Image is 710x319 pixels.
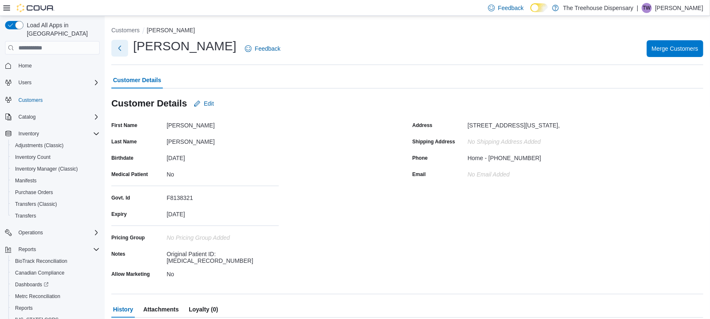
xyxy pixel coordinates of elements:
[113,72,161,88] span: Customer Details
[111,211,127,218] label: Expiry
[8,267,103,279] button: Canadian Compliance
[15,177,36,184] span: Manifests
[15,129,100,139] span: Inventory
[15,142,64,149] span: Adjustments (Classic)
[18,97,43,104] span: Customers
[167,267,279,278] div: No
[468,119,560,129] div: [STREET_ADDRESS][US_STATE],
[12,303,100,313] span: Reports
[167,191,279,201] div: F8138321
[2,93,103,106] button: Customers
[111,271,150,278] label: Allow Marketing
[113,301,133,318] span: History
[12,211,39,221] a: Transfers
[8,151,103,163] button: Inventory Count
[111,27,140,34] button: Customers
[412,171,426,178] label: Email
[563,3,633,13] p: The Treehouse Dispensary
[8,140,103,151] button: Adjustments (Classic)
[133,38,237,54] h1: [PERSON_NAME]
[167,119,279,129] div: [PERSON_NAME]
[167,168,279,178] div: No
[167,135,279,145] div: [PERSON_NAME]
[17,4,54,12] img: Cova
[147,27,195,34] button: [PERSON_NAME]
[15,201,57,207] span: Transfers (Classic)
[12,187,100,197] span: Purchase Orders
[8,279,103,290] a: Dashboards
[412,138,455,145] label: Shipping Address
[15,129,42,139] button: Inventory
[111,40,128,57] button: Next
[15,94,100,105] span: Customers
[12,268,100,278] span: Canadian Compliance
[18,130,39,137] span: Inventory
[12,164,100,174] span: Inventory Manager (Classic)
[12,176,40,186] a: Manifests
[18,246,36,253] span: Reports
[2,128,103,140] button: Inventory
[12,199,60,209] a: Transfers (Classic)
[643,3,651,13] span: TW
[412,155,428,161] label: Phone
[15,154,51,161] span: Inventory Count
[15,244,100,254] span: Reports
[8,187,103,198] button: Purchase Orders
[15,293,60,300] span: Metrc Reconciliation
[12,152,54,162] a: Inventory Count
[12,164,81,174] a: Inventory Manager (Classic)
[2,77,103,88] button: Users
[12,199,100,209] span: Transfers (Classic)
[412,122,432,129] label: Address
[642,3,652,13] div: Tina Wilkins
[255,44,280,53] span: Feedback
[111,155,134,161] label: Birthdate
[2,111,103,123] button: Catalog
[15,166,78,172] span: Inventory Manager (Classic)
[15,78,100,88] span: Users
[15,61,35,71] a: Home
[111,122,137,129] label: First Name
[15,95,46,105] a: Customers
[190,95,217,112] button: Edit
[12,211,100,221] span: Transfers
[15,228,46,238] button: Operations
[143,301,179,318] span: Attachments
[12,268,68,278] a: Canadian Compliance
[15,270,64,276] span: Canadian Compliance
[15,228,100,238] span: Operations
[2,244,103,255] button: Reports
[8,198,103,210] button: Transfers (Classic)
[15,112,39,122] button: Catalog
[8,210,103,222] button: Transfers
[655,3,703,13] p: [PERSON_NAME]
[637,3,638,13] p: |
[111,234,145,241] label: Pricing Group
[111,171,148,178] label: Medical Patient
[12,152,100,162] span: Inventory Count
[189,301,218,318] span: Loyalty (0)
[2,227,103,239] button: Operations
[8,255,103,267] button: BioTrack Reconciliation
[15,78,35,88] button: Users
[242,40,284,57] a: Feedback
[15,189,53,196] span: Purchase Orders
[15,305,33,311] span: Reports
[12,176,100,186] span: Manifests
[15,60,100,71] span: Home
[8,163,103,175] button: Inventory Manager (Classic)
[23,21,100,38] span: Load All Apps in [GEOGRAPHIC_DATA]
[498,4,524,12] span: Feedback
[12,256,100,266] span: BioTrack Reconciliation
[18,62,32,69] span: Home
[15,281,49,288] span: Dashboards
[647,40,703,57] button: Merge Customers
[8,175,103,187] button: Manifests
[111,195,130,201] label: Govt. Id
[18,79,31,86] span: Users
[8,302,103,314] button: Reports
[204,99,214,108] span: Edit
[8,290,103,302] button: Metrc Reconciliation
[12,140,67,150] a: Adjustments (Classic)
[15,258,67,265] span: BioTrack Reconciliation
